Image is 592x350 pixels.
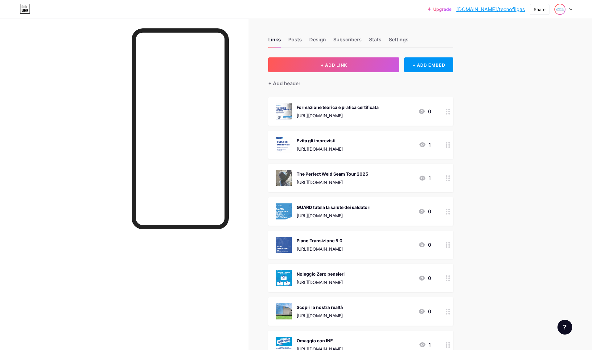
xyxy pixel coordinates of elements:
[297,204,371,210] div: GUARD tutela la salute dei saldatori
[419,174,431,182] div: 1
[404,57,453,72] div: + ADD EMBED
[276,203,292,219] img: GUARD tutela la salute dei saldatori
[268,57,399,72] button: + ADD LINK
[276,137,292,153] img: Evita gli imprevisti
[276,270,292,286] img: Noleggio Zero pensieri
[297,237,343,244] div: Piano Transizione 5.0
[297,246,343,252] div: [URL][DOMAIN_NAME]
[297,112,379,119] div: [URL][DOMAIN_NAME]
[456,6,525,13] a: [DOMAIN_NAME]/tecnofilgas
[555,4,565,14] img: tecnofilgas
[321,62,347,68] span: + ADD LINK
[297,179,368,185] div: [URL][DOMAIN_NAME]
[276,170,292,186] img: The Perfect Weld Seam Tour 2025
[297,104,379,110] div: Formazione teorica e pratica certificata
[297,137,343,144] div: Evita gli imprevisti
[297,279,345,285] div: [URL][DOMAIN_NAME]
[297,271,345,277] div: Noleggio Zero pensieri
[419,341,431,348] div: 1
[418,241,431,248] div: 0
[297,337,343,344] div: Omaggio con INE
[428,7,451,12] a: Upgrade
[297,171,368,177] div: The Perfect Weld Seam Tour 2025
[297,312,343,319] div: [URL][DOMAIN_NAME]
[276,237,292,253] img: Piano Transizione 5.0
[418,274,431,282] div: 0
[288,36,302,47] div: Posts
[309,36,326,47] div: Design
[419,141,431,148] div: 1
[268,36,281,47] div: Links
[276,103,292,119] img: Formazione teorica e pratica certificata
[418,108,431,115] div: 0
[297,212,371,219] div: [URL][DOMAIN_NAME]
[297,146,343,152] div: [URL][DOMAIN_NAME]
[534,6,545,13] div: Share
[369,36,381,47] div: Stats
[268,80,300,87] div: + Add header
[276,303,292,319] img: Scopri la nostra realtà
[389,36,409,47] div: Settings
[418,208,431,215] div: 0
[297,304,343,310] div: Scopri la nostra realtà
[418,308,431,315] div: 0
[333,36,362,47] div: Subscribers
